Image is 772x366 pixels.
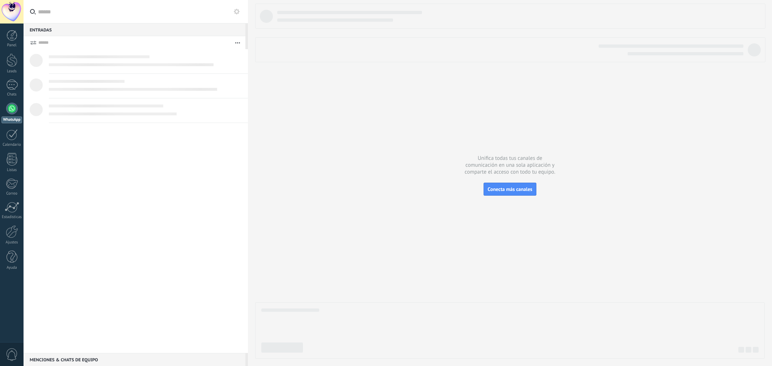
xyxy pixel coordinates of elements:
[484,183,536,196] button: Conecta más canales
[1,142,22,147] div: Calendario
[1,168,22,173] div: Listas
[1,191,22,196] div: Correo
[24,23,245,36] div: Entradas
[1,92,22,97] div: Chats
[1,69,22,74] div: Leads
[1,43,22,48] div: Panel
[488,186,532,192] span: Conecta más canales
[1,265,22,270] div: Ayuda
[1,116,22,123] div: WhatsApp
[1,240,22,245] div: Ajustes
[24,353,245,366] div: Menciones & Chats de equipo
[1,215,22,220] div: Estadísticas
